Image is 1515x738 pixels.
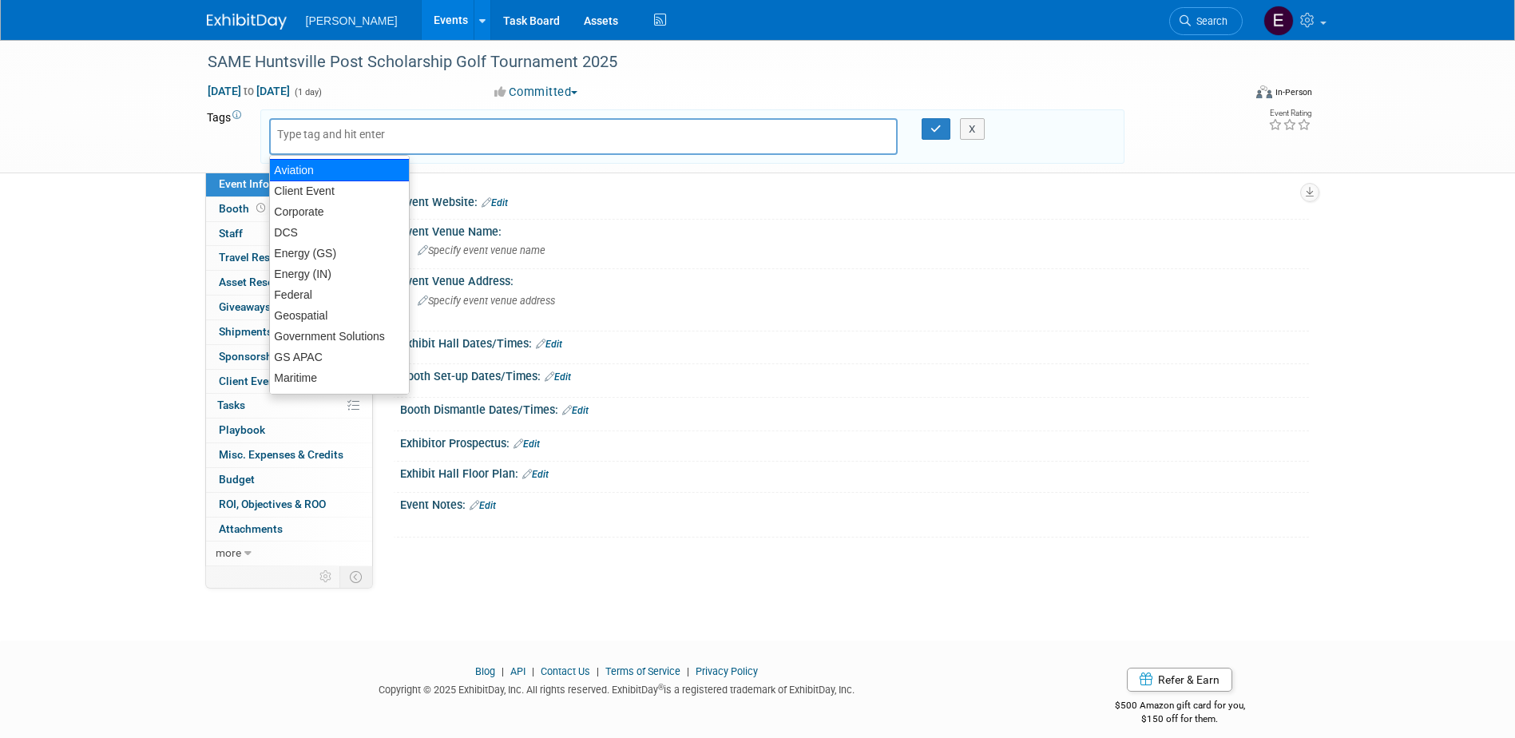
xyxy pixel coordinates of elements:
[206,222,372,246] a: Staff
[207,679,1028,697] div: Copyright © 2025 ExhibitDay, Inc. All rights reserved. ExhibitDay is a registered trademark of Ex...
[306,14,398,27] span: [PERSON_NAME]
[510,665,525,677] a: API
[219,177,308,190] span: Event Information
[270,388,409,409] div: Membership
[206,542,372,565] a: more
[202,48,1219,77] div: SAME Huntsville Post Scholarship Golf Tournament 2025
[400,398,1309,419] div: Booth Dismantle Dates/Times:
[960,118,985,141] button: X
[206,173,372,196] a: Event Information
[1263,6,1294,36] img: Emy Volk
[545,371,571,383] a: Edit
[418,295,555,307] span: Specify event venue address
[219,448,343,461] span: Misc. Expenses & Credits
[206,246,372,270] a: Travel Reservations
[696,665,758,677] a: Privacy Policy
[207,84,291,98] span: [DATE] [DATE]
[219,522,283,535] span: Attachments
[219,325,272,338] span: Shipments
[219,375,279,387] span: Client Event
[277,126,405,142] input: Type tag and hit enter
[482,197,508,208] a: Edit
[658,683,664,692] sup: ®
[400,331,1309,352] div: Exhibit Hall Dates/Times:
[470,500,496,511] a: Edit
[312,566,340,587] td: Personalize Event Tab Strip
[206,320,372,344] a: Shipments
[216,546,241,559] span: more
[270,222,409,243] div: DCS
[400,493,1309,514] div: Event Notes:
[400,220,1309,240] div: Event Venue Name:
[1051,688,1309,725] div: $500 Amazon gift card for you,
[253,202,268,214] span: Booth not reserved yet
[270,367,409,388] div: Maritime
[270,305,409,326] div: Geospatial
[219,300,271,313] span: Giveaways
[207,14,287,30] img: ExhibitDay
[206,443,372,467] a: Misc. Expenses & Credits
[270,284,409,305] div: Federal
[339,566,372,587] td: Toggle Event Tabs
[683,665,693,677] span: |
[219,423,265,436] span: Playbook
[400,431,1309,452] div: Exhibitor Prospectus:
[475,665,495,677] a: Blog
[400,269,1309,289] div: Event Venue Address:
[1127,668,1232,692] a: Refer & Earn
[219,227,243,240] span: Staff
[206,518,372,542] a: Attachments
[489,84,584,101] button: Committed
[541,665,590,677] a: Contact Us
[241,85,256,97] span: to
[270,347,409,367] div: GS APAC
[269,159,410,181] div: Aviation
[522,469,549,480] a: Edit
[400,364,1309,385] div: Booth Set-up Dates/Times:
[270,181,409,201] div: Client Event
[400,190,1309,211] div: Event Website:
[219,276,314,288] span: Asset Reservations
[562,405,589,416] a: Edit
[206,345,372,369] a: Sponsorships
[206,493,372,517] a: ROI, Objectives & ROO
[498,665,508,677] span: |
[206,468,372,492] a: Budget
[1191,15,1227,27] span: Search
[418,244,545,256] span: Specify event venue name
[206,370,372,394] a: Client Event
[1148,83,1313,107] div: Event Format
[219,473,255,486] span: Budget
[270,326,409,347] div: Government Solutions
[207,109,246,164] td: Tags
[219,350,288,363] span: Sponsorships
[206,271,372,295] a: Asset Reservations
[270,243,409,264] div: Energy (GS)
[206,419,372,442] a: Playbook
[219,251,316,264] span: Travel Reservations
[270,201,409,222] div: Corporate
[1268,109,1311,117] div: Event Rating
[514,438,540,450] a: Edit
[1051,712,1309,726] div: $150 off for them.
[206,394,372,418] a: Tasks
[293,87,322,97] span: (1 day)
[217,399,245,411] span: Tasks
[536,339,562,350] a: Edit
[1169,7,1243,35] a: Search
[528,665,538,677] span: |
[206,296,372,319] a: Giveaways
[593,665,603,677] span: |
[270,264,409,284] div: Energy (IN)
[206,197,372,221] a: Booth
[1275,86,1312,98] div: In-Person
[605,665,680,677] a: Terms of Service
[1256,85,1272,98] img: Format-Inperson.png
[219,498,326,510] span: ROI, Objectives & ROO
[219,202,268,215] span: Booth
[400,462,1309,482] div: Exhibit Hall Floor Plan:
